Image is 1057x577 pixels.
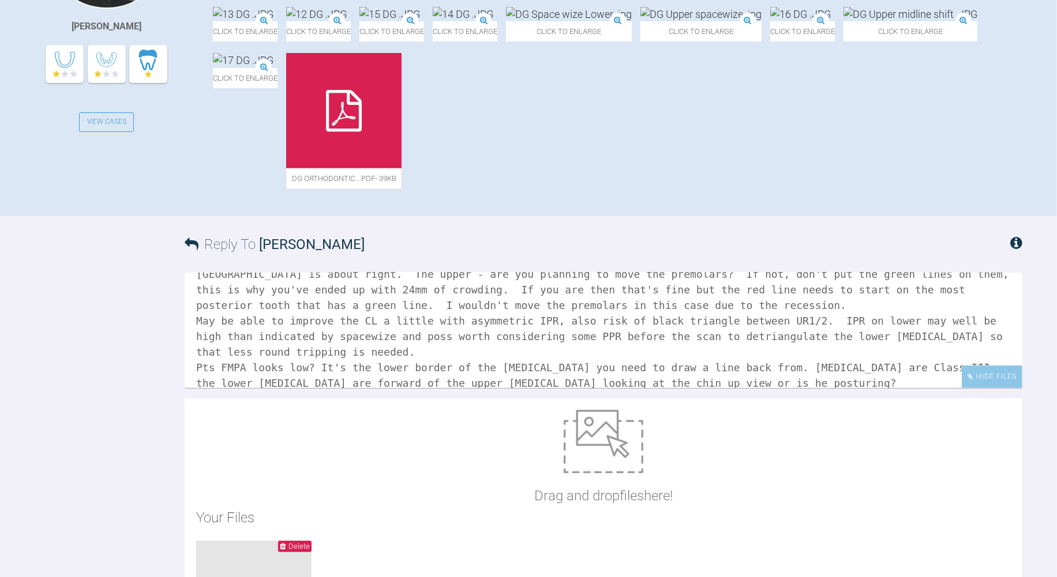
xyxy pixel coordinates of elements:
[72,19,141,34] div: [PERSON_NAME]
[213,7,273,21] img: 13 DG .JPG
[640,21,762,42] span: Click to enlarge
[213,68,278,88] span: Click to enlarge
[844,7,977,21] img: DG Upper midline shift .JPG
[506,21,632,42] span: Click to enlarge
[844,21,977,42] span: Click to enlarge
[213,21,278,42] span: Click to enlarge
[770,7,831,21] img: 16 DG .JPG
[359,21,424,42] span: Click to enlarge
[770,21,835,42] span: Click to enlarge
[79,112,134,132] a: View Cases
[286,168,402,188] span: DG orthodontic….pdf - 39KB
[534,485,673,507] p: Drag and drop files here!
[196,507,1011,529] h2: Your Files
[286,21,351,42] span: Click to enlarge
[433,21,497,42] span: Click to enlarge
[259,236,365,252] span: [PERSON_NAME]
[213,53,273,67] img: 17 DG .JPG
[359,7,420,21] img: 15 DG .JPG
[506,7,632,21] img: DG Space wize Lower .jpg
[288,542,310,550] span: Delete
[286,7,347,21] img: 12 DG .JPG
[640,7,762,21] img: DG Upper spacewize .jpg
[185,233,365,255] h3: Reply To
[962,365,1022,388] div: Hide Files
[433,7,493,21] img: 14 DG .JPG
[185,273,1022,388] textarea: Hi [PERSON_NAME], should be treatable but risk of continued recession. Have you got xrays to chec...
